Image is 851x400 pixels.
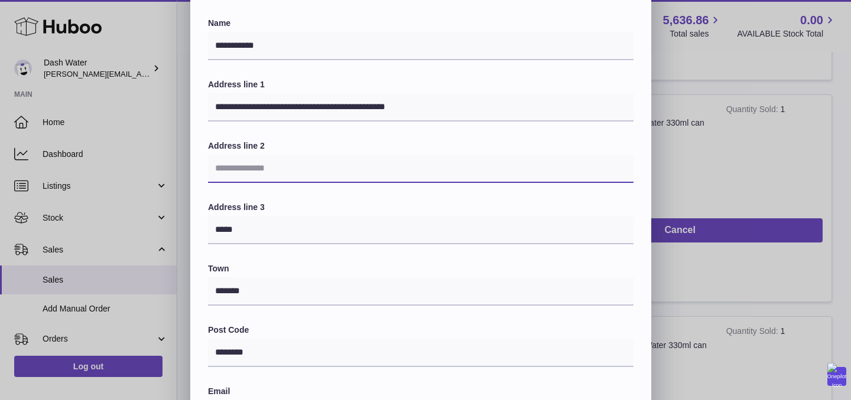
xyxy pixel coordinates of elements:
label: Address line 3 [208,202,634,213]
label: Address line 2 [208,140,634,152]
label: Town [208,263,634,274]
label: Name [208,18,634,29]
label: Post Code [208,324,634,336]
label: Address line 1 [208,79,634,90]
label: Email [208,386,634,397]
